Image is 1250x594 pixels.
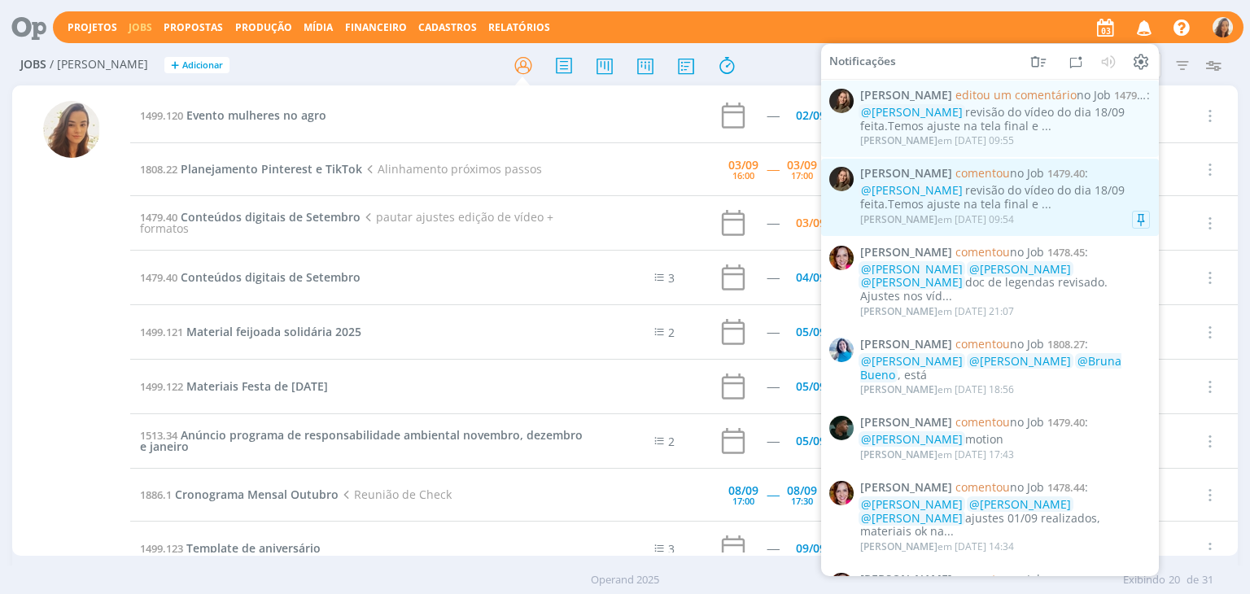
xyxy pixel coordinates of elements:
div: em [DATE] 09:55 [860,135,1014,146]
span: 20 [1169,572,1180,588]
a: 1479.40Conteúdos digitais de Setembro [140,269,361,285]
span: @[PERSON_NAME] [969,260,1071,276]
div: ----- [767,543,779,554]
div: 08/09 [728,485,758,496]
img: V [1213,17,1233,37]
span: Reunião de Check [339,487,451,502]
div: em [DATE] 09:54 [860,213,1014,225]
span: : [860,573,1150,587]
span: 1499.122 [140,379,183,394]
div: ----- [767,326,779,338]
button: Produção [230,21,297,34]
span: no Job [955,479,1044,495]
span: 1499.123 [140,541,183,556]
div: 17:00 [791,171,813,180]
span: : [860,167,1150,181]
span: @[PERSON_NAME] [861,353,963,369]
div: , está [860,355,1150,382]
span: Adicionar [182,60,223,71]
div: revisão do vídeo do dia 18/09 feita.Temos ajuste na tela final e ... [860,184,1150,212]
span: [PERSON_NAME] [860,246,952,260]
span: 2 [668,325,675,340]
img: K [829,416,854,440]
span: [PERSON_NAME] [860,304,937,318]
div: 03/09 [787,159,817,171]
span: no Job [955,244,1044,260]
span: @[PERSON_NAME] [969,353,1071,369]
span: [PERSON_NAME] [860,89,952,103]
span: no Job [955,414,1044,430]
a: Financeiro [345,20,407,34]
span: 31 [1202,572,1213,588]
button: V [1212,13,1234,41]
div: 05/09 [796,435,826,447]
span: no Job [955,336,1044,352]
span: Materiais Festa de [DATE] [186,378,328,394]
button: Relatórios [483,21,555,34]
span: 3 [668,541,675,557]
div: ----- [767,435,779,447]
span: comentou [955,244,1010,260]
span: : [860,246,1150,260]
img: B [829,481,854,505]
span: @[PERSON_NAME] [969,496,1071,512]
span: + [171,57,179,74]
div: 17:00 [732,496,754,505]
img: E [829,338,854,362]
span: de [1187,572,1199,588]
span: [PERSON_NAME] [860,212,937,225]
div: em [DATE] 18:56 [860,384,1014,395]
a: 1479.40Conteúdos digitais de Setembro [140,209,361,225]
div: 16:00 [732,171,754,180]
span: [PERSON_NAME] [860,338,952,352]
button: Projetos [63,21,122,34]
span: @[PERSON_NAME] [861,182,963,198]
span: 1479.40 [140,210,177,225]
span: 1479.40 [1047,166,1085,181]
span: no Job [955,87,1111,103]
a: 1499.121Material feijoada solidária 2025 [140,324,361,339]
div: ajustes 01/09 realizados, materiais ok na... [860,498,1150,539]
button: Propostas [159,21,228,34]
span: pautar ajustes edição de vídeo + formatos [140,209,553,236]
span: Propostas [164,20,223,34]
span: 1499.121 [140,325,183,339]
span: [PERSON_NAME] [860,382,937,396]
span: 1808.27 [1047,337,1085,352]
div: 09/09 [796,543,826,554]
button: Mídia [299,21,338,34]
span: Jobs [20,58,46,72]
div: revisão do vídeo do dia 18/09 feita.Temos ajuste na tela final e ... [860,106,1150,133]
div: 05/09 [796,326,826,338]
span: 1479.40 [1114,87,1152,103]
span: Conteúdos digitais de Setembro [181,269,361,285]
span: comentou [955,414,1010,430]
div: em [DATE] 21:07 [860,306,1014,317]
span: [PERSON_NAME] [860,481,952,495]
span: [PERSON_NAME] [860,448,937,461]
div: em [DATE] 14:34 [860,541,1014,553]
span: [PERSON_NAME] [860,167,952,181]
span: Evento mulheres no agro [186,107,326,123]
span: [PERSON_NAME] [860,573,952,587]
a: 1499.122Materiais Festa de [DATE] [140,378,328,394]
span: 2 [668,434,675,449]
span: 1478.45 [1047,245,1085,260]
span: @Bruna Bueno [860,353,1121,382]
span: [PERSON_NAME] [860,416,952,430]
div: ----- [767,272,779,283]
div: 04/09 [796,272,826,283]
button: Jobs [124,21,157,34]
span: Cadastros [418,20,477,34]
button: Financeiro [340,21,412,34]
span: : [860,481,1150,495]
span: @[PERSON_NAME] [861,509,963,525]
img: J [829,89,854,113]
span: editou um comentário [955,87,1077,103]
span: [PERSON_NAME] [860,133,937,147]
div: 03/09 [796,217,826,229]
a: 1886.1Cronograma Mensal Outubro [140,487,339,502]
span: @[PERSON_NAME] [861,431,963,447]
a: Jobs [129,20,152,34]
a: Produção [235,20,292,34]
